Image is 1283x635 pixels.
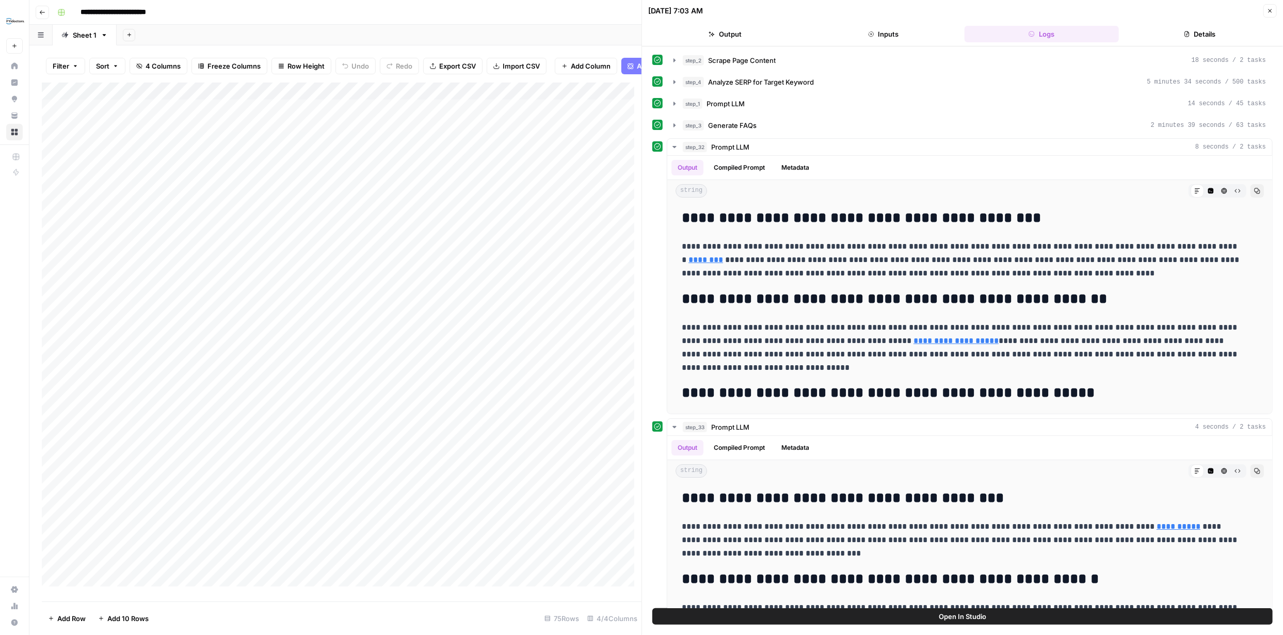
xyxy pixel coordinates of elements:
[191,58,267,74] button: Freeze Columns
[96,61,109,71] span: Sort
[667,139,1272,155] button: 8 seconds / 2 tasks
[53,61,69,71] span: Filter
[41,61,92,68] div: Domain Overview
[1192,56,1266,65] span: 18 seconds / 2 tasks
[571,61,611,71] span: Add Column
[57,613,86,624] span: Add Row
[1195,142,1266,152] span: 8 seconds / 2 tasks
[6,107,23,124] a: Your Data
[683,422,707,432] span: step_33
[671,160,703,175] button: Output
[1188,99,1266,108] span: 14 seconds / 45 tasks
[708,120,757,131] span: Generate FAQs
[676,184,707,198] span: string
[116,61,170,68] div: Keywords by Traffic
[92,610,155,627] button: Add 10 Rows
[683,55,704,66] span: step_2
[1123,26,1277,42] button: Details
[555,58,617,74] button: Add Column
[30,60,38,68] img: tab_domain_overview_orange.svg
[707,99,745,109] span: Prompt LLM
[939,611,986,622] span: Open In Studio
[6,58,23,74] a: Home
[667,117,1272,134] button: 2 minutes 39 seconds / 63 tasks
[667,52,1272,69] button: 18 seconds / 2 tasks
[104,60,113,68] img: tab_keywords_by_traffic_grey.svg
[6,91,23,107] a: Opportunities
[146,61,181,71] span: 4 Columns
[351,61,369,71] span: Undo
[503,61,540,71] span: Import CSV
[6,12,25,30] img: FYidoctors Logo
[107,613,149,624] span: Add 10 Rows
[683,77,704,87] span: step_4
[53,25,117,45] a: Sheet 1
[1195,422,1266,432] span: 4 seconds / 2 tasks
[130,58,187,74] button: 4 Columns
[708,440,771,455] button: Compiled Prompt
[648,26,803,42] button: Output
[46,58,85,74] button: Filter
[73,30,97,40] div: Sheet 1
[6,614,23,631] button: Help + Support
[207,61,261,71] span: Freeze Columns
[540,610,583,627] div: 75 Rows
[487,58,547,74] button: Import CSV
[42,610,92,627] button: Add Row
[683,120,704,131] span: step_3
[1147,77,1266,87] span: 5 minutes 34 seconds / 500 tasks
[17,27,25,35] img: website_grey.svg
[667,419,1272,435] button: 4 seconds / 2 tasks
[965,26,1119,42] button: Logs
[708,160,771,175] button: Compiled Prompt
[711,142,749,152] span: Prompt LLM
[648,6,703,16] div: [DATE] 7:03 AM
[671,440,703,455] button: Output
[423,58,483,74] button: Export CSV
[775,160,815,175] button: Metadata
[6,124,23,140] a: Browse
[6,8,23,34] button: Workspace: FYidoctors
[583,610,641,627] div: 4/4 Columns
[708,77,814,87] span: Analyze SERP for Target Keyword
[17,17,25,25] img: logo_orange.svg
[711,422,749,432] span: Prompt LLM
[89,58,125,74] button: Sort
[667,95,1272,112] button: 14 seconds / 45 tasks
[396,61,412,71] span: Redo
[6,598,23,614] a: Usage
[27,27,114,35] div: Domain: [DOMAIN_NAME]
[1151,121,1266,130] span: 2 minutes 39 seconds / 63 tasks
[335,58,376,74] button: Undo
[380,58,419,74] button: Redo
[683,142,707,152] span: step_32
[667,156,1272,414] div: 8 seconds / 2 tasks
[775,440,815,455] button: Metadata
[6,581,23,598] a: Settings
[439,61,476,71] span: Export CSV
[807,26,961,42] button: Inputs
[621,58,699,74] button: Add Power Agent
[708,55,776,66] span: Scrape Page Content
[683,99,702,109] span: step_1
[6,74,23,91] a: Insights
[29,17,51,25] div: v 4.0.25
[676,464,707,478] span: string
[652,608,1273,625] button: Open In Studio
[287,61,325,71] span: Row Height
[271,58,331,74] button: Row Height
[667,74,1272,90] button: 5 minutes 34 seconds / 500 tasks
